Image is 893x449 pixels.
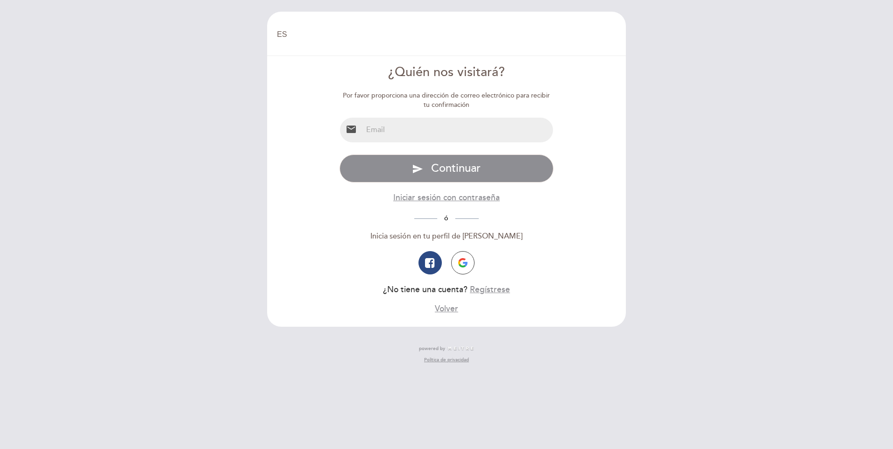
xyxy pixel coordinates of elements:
i: send [412,163,423,175]
span: ó [437,214,455,222]
i: email [346,124,357,135]
div: ¿Quién nos visitará? [340,63,554,82]
button: Regístrese [470,284,510,295]
a: powered by [419,345,474,352]
input: Email [362,118,553,142]
span: ¿No tiene una cuenta? [383,285,468,295]
a: Política de privacidad [424,357,469,363]
img: MEITRE [447,346,474,351]
button: Iniciar sesión con contraseña [393,192,500,203]
span: Continuar [431,161,481,175]
img: icon-google.png [458,258,468,267]
button: Volver [435,303,458,315]
span: powered by [419,345,445,352]
div: Por favor proporciona una dirección de correo electrónico para recibir tu confirmación [340,91,554,110]
button: send Continuar [340,154,554,182]
div: Inicia sesión en tu perfil de [PERSON_NAME] [340,231,554,242]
